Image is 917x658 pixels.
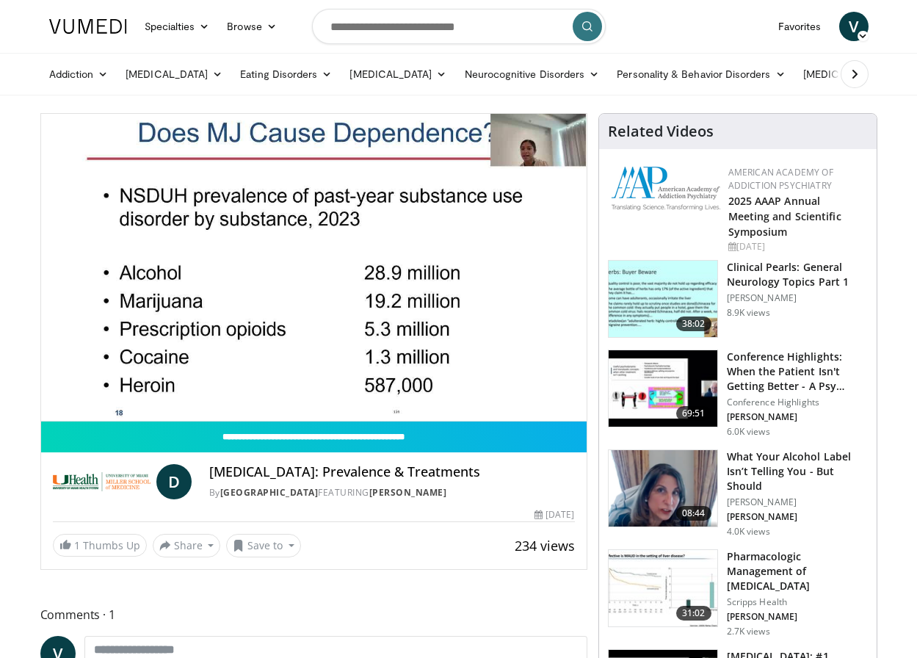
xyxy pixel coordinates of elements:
[676,317,711,331] span: 38:02
[676,606,711,621] span: 31:02
[609,450,717,527] img: 3c46fb29-c319-40f0-ac3f-21a5db39118c.png.150x105_q85_crop-smart_upscale.png
[727,549,868,593] h3: Pharmacologic Management of [MEDICAL_DATA]
[728,194,841,239] a: 2025 AAAP Annual Meeting and Scientific Symposium
[41,114,587,422] video-js: Video Player
[609,550,717,626] img: b20a009e-c028-45a8-b15f-eefb193e12bc.150x105_q85_crop-smart_upscale.jpg
[728,166,833,192] a: American Academy of Addiction Psychiatry
[727,292,868,304] p: [PERSON_NAME]
[676,506,711,521] span: 08:44
[136,12,219,41] a: Specialties
[727,596,868,608] p: Scripps Health
[727,511,868,523] p: [PERSON_NAME]
[727,260,868,289] h3: Clinical Pearls: General Neurology Topics Part 1
[369,486,447,499] a: [PERSON_NAME]
[74,538,80,552] span: 1
[534,508,574,521] div: [DATE]
[727,350,868,394] h3: Conference Highlights: When the Patient Isn't Getting Better - A Psy…
[153,534,221,557] button: Share
[40,605,587,624] span: Comments 1
[608,449,868,538] a: 08:44 What Your Alcohol Label Isn’t Telling You - But Should [PERSON_NAME] [PERSON_NAME] 4.0K views
[727,397,868,408] p: Conference Highlights
[231,59,341,89] a: Eating Disorders
[608,123,714,140] h4: Related Videos
[727,426,770,438] p: 6.0K views
[312,9,606,44] input: Search topics, interventions
[40,59,117,89] a: Addiction
[839,12,869,41] a: V
[728,240,865,253] div: [DATE]
[609,261,717,337] img: 91ec4e47-6cc3-4d45-a77d-be3eb23d61cb.150x105_q85_crop-smart_upscale.jpg
[156,464,192,499] a: D
[611,166,721,211] img: f7c290de-70ae-47e0-9ae1-04035161c232.png.150x105_q85_autocrop_double_scale_upscale_version-0.2.png
[608,350,868,438] a: 69:51 Conference Highlights: When the Patient Isn't Getting Better - A Psy… Conference Highlights...
[515,537,575,554] span: 234 views
[117,59,231,89] a: [MEDICAL_DATA]
[218,12,286,41] a: Browse
[53,534,147,557] a: 1 Thumbs Up
[608,260,868,338] a: 38:02 Clinical Pearls: General Neurology Topics Part 1 [PERSON_NAME] 8.9K views
[727,449,868,493] h3: What Your Alcohol Label Isn’t Telling You - But Should
[727,526,770,538] p: 4.0K views
[209,486,575,499] div: By FEATURING
[220,486,319,499] a: [GEOGRAPHIC_DATA]
[226,534,301,557] button: Save to
[676,406,711,421] span: 69:51
[53,464,151,499] img: University of Miami
[769,12,830,41] a: Favorites
[209,464,575,480] h4: [MEDICAL_DATA]: Prevalence & Treatments
[727,611,868,623] p: [PERSON_NAME]
[727,411,868,423] p: [PERSON_NAME]
[727,496,868,508] p: [PERSON_NAME]
[727,626,770,637] p: 2.7K views
[608,59,794,89] a: Personality & Behavior Disorders
[727,307,770,319] p: 8.9K views
[608,549,868,637] a: 31:02 Pharmacologic Management of [MEDICAL_DATA] Scripps Health [PERSON_NAME] 2.7K views
[609,350,717,427] img: 4362ec9e-0993-4580-bfd4-8e18d57e1d49.150x105_q85_crop-smart_upscale.jpg
[456,59,609,89] a: Neurocognitive Disorders
[49,19,127,34] img: VuMedi Logo
[341,59,455,89] a: [MEDICAL_DATA]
